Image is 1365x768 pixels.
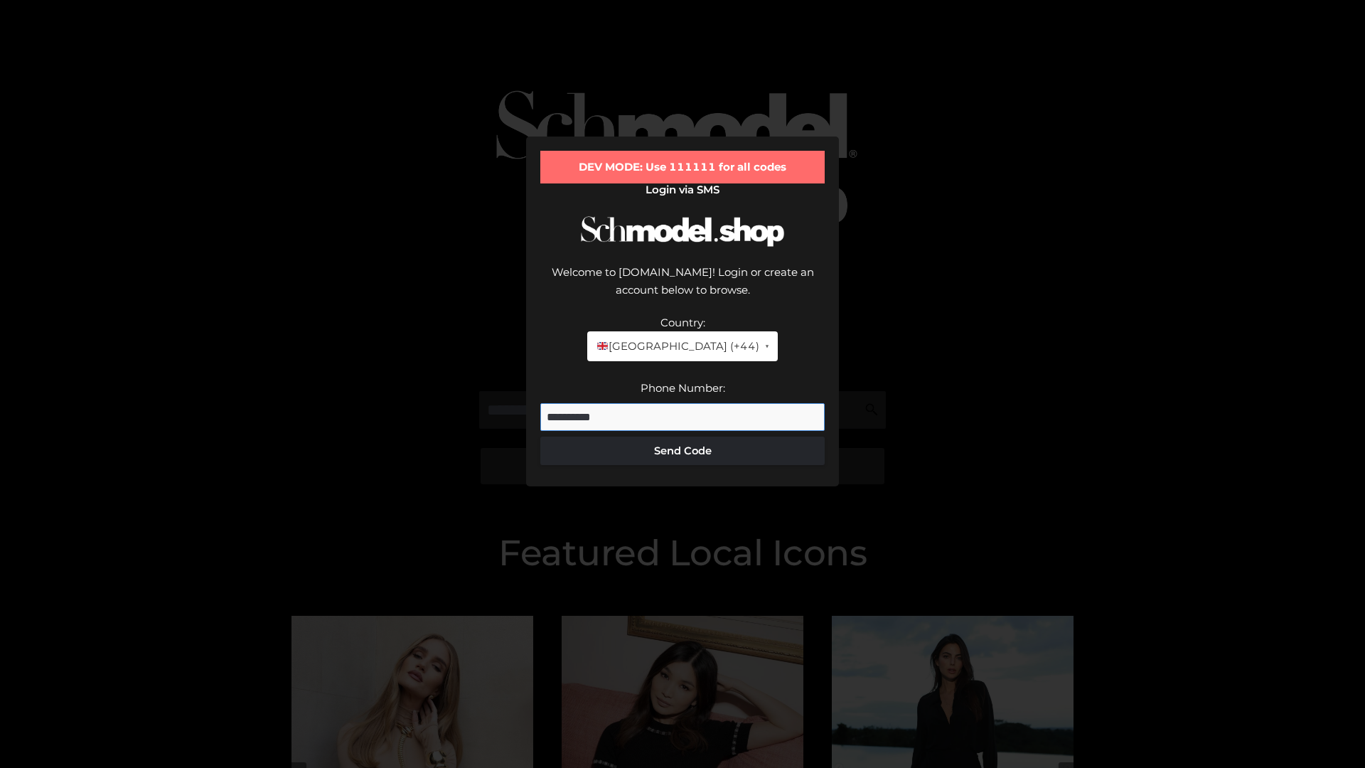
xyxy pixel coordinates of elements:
[596,337,759,356] span: [GEOGRAPHIC_DATA] (+44)
[540,151,825,183] div: DEV MODE: Use 111111 for all codes
[660,316,705,329] label: Country:
[597,341,608,351] img: 🇬🇧
[540,263,825,314] div: Welcome to [DOMAIN_NAME]! Login or create an account below to browse.
[641,381,725,395] label: Phone Number:
[540,437,825,465] button: Send Code
[576,203,789,260] img: Schmodel Logo
[540,183,825,196] h2: Login via SMS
